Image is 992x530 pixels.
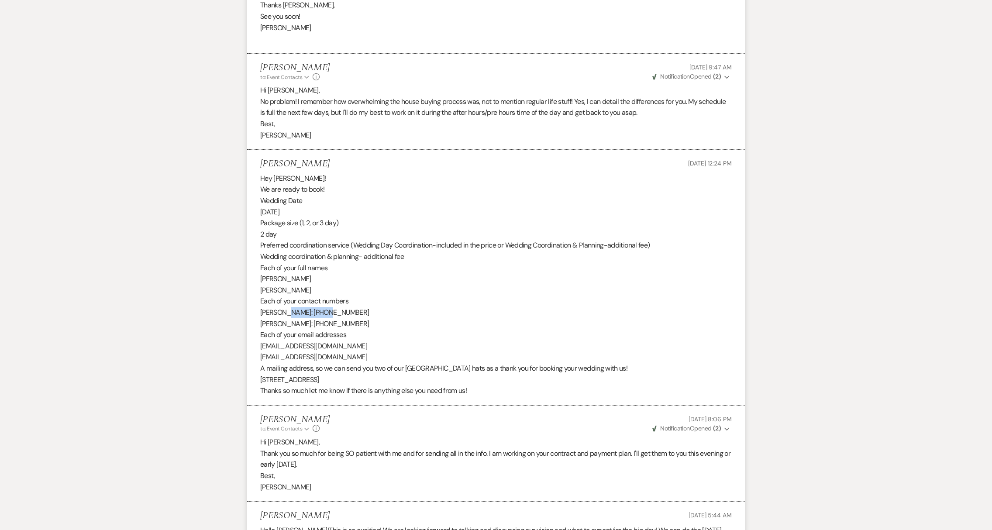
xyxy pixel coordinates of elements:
[652,424,721,432] span: Opened
[260,74,302,81] span: to: Event Contacts
[260,425,302,432] span: to: Event Contacts
[260,118,732,130] p: Best,
[260,448,732,470] p: Thank you so much for being SO patient with me and for sending all in the info. I am working on y...
[713,424,721,432] strong: ( 2 )
[260,510,330,521] h5: [PERSON_NAME]
[260,425,310,433] button: to: Event Contacts
[260,96,732,118] p: No problem! I remember how overwhelming the house buying process was, not to mention regular life...
[260,85,732,96] p: Hi [PERSON_NAME],
[689,415,732,423] span: [DATE] 8:06 PM
[260,130,732,141] p: [PERSON_NAME]
[713,72,721,80] strong: ( 2 )
[260,437,732,448] p: Hi [PERSON_NAME],
[689,511,732,519] span: [DATE] 5:44 AM
[260,158,330,169] h5: [PERSON_NAME]
[260,414,330,425] h5: [PERSON_NAME]
[260,470,732,482] p: Best,
[260,73,310,81] button: to: Event Contacts
[651,424,732,433] button: NotificationOpened (2)
[652,72,721,80] span: Opened
[660,72,689,80] span: Notification
[260,482,732,493] p: [PERSON_NAME]
[260,62,330,73] h5: [PERSON_NAME]
[260,173,732,396] div: Hey [PERSON_NAME]! We are ready to book! Wedding Date [DATE] Package size (1, 2, or 3 day) 2 day ...
[689,63,732,71] span: [DATE] 9:47 AM
[660,424,689,432] span: Notification
[651,72,732,81] button: NotificationOpened (2)
[688,159,732,167] span: [DATE] 12:24 PM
